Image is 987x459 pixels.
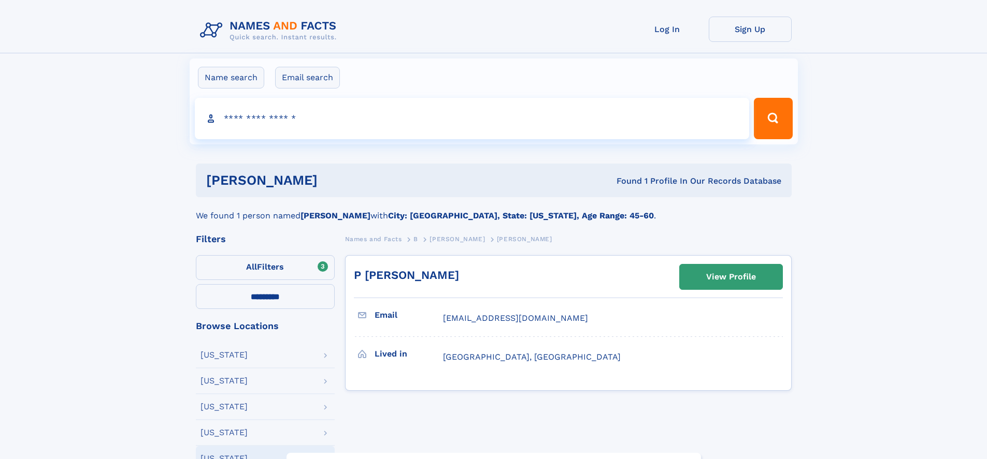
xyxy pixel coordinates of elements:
[388,211,654,220] b: City: [GEOGRAPHIC_DATA], State: [US_STATE], Age Range: 45-60
[206,174,467,187] h1: [PERSON_NAME]
[196,321,335,331] div: Browse Locations
[430,232,485,245] a: [PERSON_NAME]
[709,17,792,42] a: Sign Up
[201,403,248,411] div: [US_STATE]
[198,67,264,88] label: Name search
[754,98,792,139] button: Search Button
[246,262,257,272] span: All
[413,232,418,245] a: B
[354,269,459,282] a: P [PERSON_NAME]
[275,67,340,88] label: Email search
[430,235,485,243] span: [PERSON_NAME]
[196,255,335,280] label: Filters
[375,345,443,363] h3: Lived in
[413,235,418,243] span: B
[196,197,792,222] div: We found 1 person named with .
[467,175,781,187] div: Found 1 Profile In Our Records Database
[196,17,345,45] img: Logo Names and Facts
[497,235,552,243] span: [PERSON_NAME]
[201,377,248,385] div: [US_STATE]
[201,428,248,437] div: [US_STATE]
[443,313,588,323] span: [EMAIL_ADDRESS][DOMAIN_NAME]
[196,234,335,244] div: Filters
[443,352,621,362] span: [GEOGRAPHIC_DATA], [GEOGRAPHIC_DATA]
[375,306,443,324] h3: Email
[201,351,248,359] div: [US_STATE]
[195,98,750,139] input: search input
[301,211,370,220] b: [PERSON_NAME]
[626,17,709,42] a: Log In
[680,264,782,289] a: View Profile
[345,232,402,245] a: Names and Facts
[706,265,756,289] div: View Profile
